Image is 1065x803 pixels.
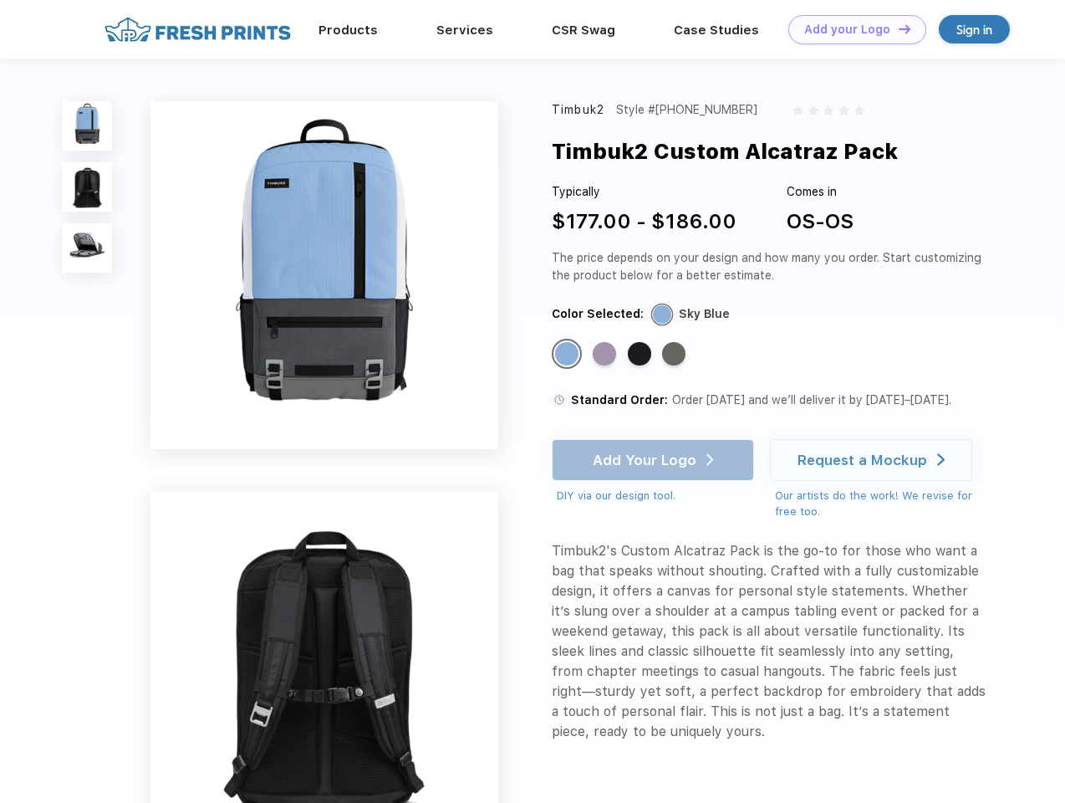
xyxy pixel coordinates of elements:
[318,23,378,38] a: Products
[956,20,992,39] div: Sign in
[937,453,945,466] img: white arrow
[552,183,736,201] div: Typically
[552,207,736,237] div: $177.00 - $186.00
[662,342,685,366] div: Gunmetal
[787,183,854,201] div: Comes in
[552,305,644,323] div: Color Selected:
[838,105,848,115] img: gray_star.svg
[787,207,854,237] div: OS-OS
[823,105,833,115] img: gray_star.svg
[679,305,730,323] div: Sky Blue
[552,249,988,284] div: The price depends on your design and how many you order. Start customizing the product below for ...
[593,342,616,366] div: Lavender
[797,452,927,468] div: Request a Mockup
[63,101,112,151] img: func=resize&h=100
[775,488,988,520] div: Our artists do the work! We revise for free too.
[150,101,498,449] img: func=resize&h=640
[939,15,1010,43] a: Sign in
[792,105,803,115] img: gray_star.svg
[808,105,818,115] img: gray_star.svg
[854,105,864,115] img: gray_star.svg
[571,393,668,407] span: Standard Order:
[557,488,754,504] div: DIY via our design tool.
[552,392,567,407] img: standard order
[552,101,604,119] div: Timbuk2
[99,15,296,44] img: fo%20logo%202.webp
[899,24,910,33] img: DT
[555,342,578,366] div: Sky Blue
[616,101,757,119] div: Style #[PHONE_NUMBER]
[628,342,651,366] div: Jet Black
[552,136,898,167] div: Timbuk2 Custom Alcatraz Pack
[552,541,988,742] div: Timbuk2's Custom Alcatraz Pack is the go-to for those who want a bag that speaks without shouting...
[63,223,112,273] img: func=resize&h=100
[804,23,890,37] div: Add your Logo
[63,162,112,212] img: func=resize&h=100
[672,393,951,407] span: Order [DATE] and we’ll deliver it by [DATE]–[DATE].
